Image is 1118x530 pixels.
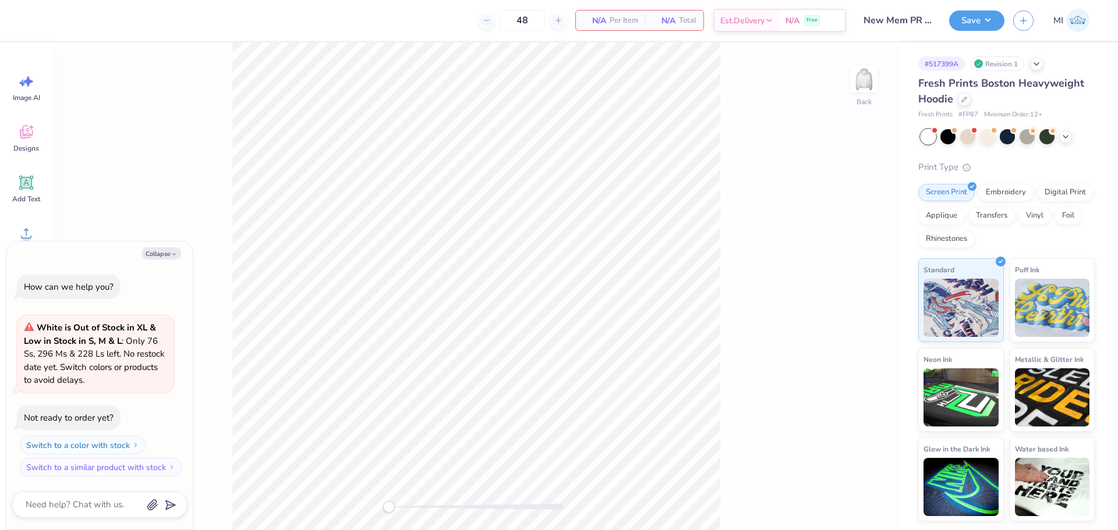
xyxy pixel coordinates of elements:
[1048,9,1095,32] a: MI
[1015,264,1039,276] span: Puff Ink
[24,412,114,424] div: Not ready to order yet?
[1066,9,1089,32] img: Ma. Isabella Adad
[583,15,606,27] span: N/A
[924,279,999,337] img: Standard
[984,110,1042,120] span: Minimum Order: 12 +
[1015,458,1090,516] img: Water based Ink
[918,161,1095,174] div: Print Type
[852,67,876,91] img: Back
[855,9,940,32] input: Untitled Design
[383,501,395,513] div: Accessibility label
[720,15,765,27] span: Est. Delivery
[968,207,1015,225] div: Transfers
[978,184,1034,201] div: Embroidery
[142,247,181,259] button: Collapse
[1015,353,1084,365] span: Metallic & Glitter Ink
[924,264,954,276] span: Standard
[918,110,953,120] span: Fresh Prints
[918,207,965,225] div: Applique
[918,230,975,248] div: Rhinestones
[924,353,952,365] span: Neon Ink
[1015,443,1069,455] span: Water based Ink
[1037,184,1094,201] div: Digital Print
[806,16,818,24] span: Free
[168,464,175,471] img: Switch to a similar product with stock
[500,10,545,31] input: – –
[1015,368,1090,426] img: Metallic & Glitter Ink
[610,15,638,27] span: Per Item
[652,15,675,27] span: N/A
[1015,279,1090,337] img: Puff Ink
[924,368,999,426] img: Neon Ink
[13,144,39,153] span: Designs
[786,15,799,27] span: N/A
[1055,207,1082,225] div: Foil
[12,194,40,204] span: Add Text
[132,442,139,449] img: Switch to a color with stock
[924,443,990,455] span: Glow in the Dark Ink
[20,436,146,454] button: Switch to a color with stock
[918,184,975,201] div: Screen Print
[13,93,40,102] span: Image AI
[24,281,114,293] div: How can we help you?
[918,56,965,71] div: # 517399A
[924,458,999,516] img: Glow in the Dark Ink
[679,15,696,27] span: Total
[971,56,1024,71] div: Revision 1
[958,110,978,120] span: # FP87
[1053,14,1063,27] span: MI
[24,322,156,347] strong: White is Out of Stock in XL & Low in Stock in S, M & L
[918,76,1084,106] span: Fresh Prints Boston Heavyweight Hoodie
[857,97,872,107] div: Back
[20,458,182,476] button: Switch to a similar product with stock
[24,322,165,386] span: : Only 76 Ss, 296 Ms & 228 Ls left. No restock date yet. Switch colors or products to avoid delays.
[949,10,1004,31] button: Save
[1018,207,1051,225] div: Vinyl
